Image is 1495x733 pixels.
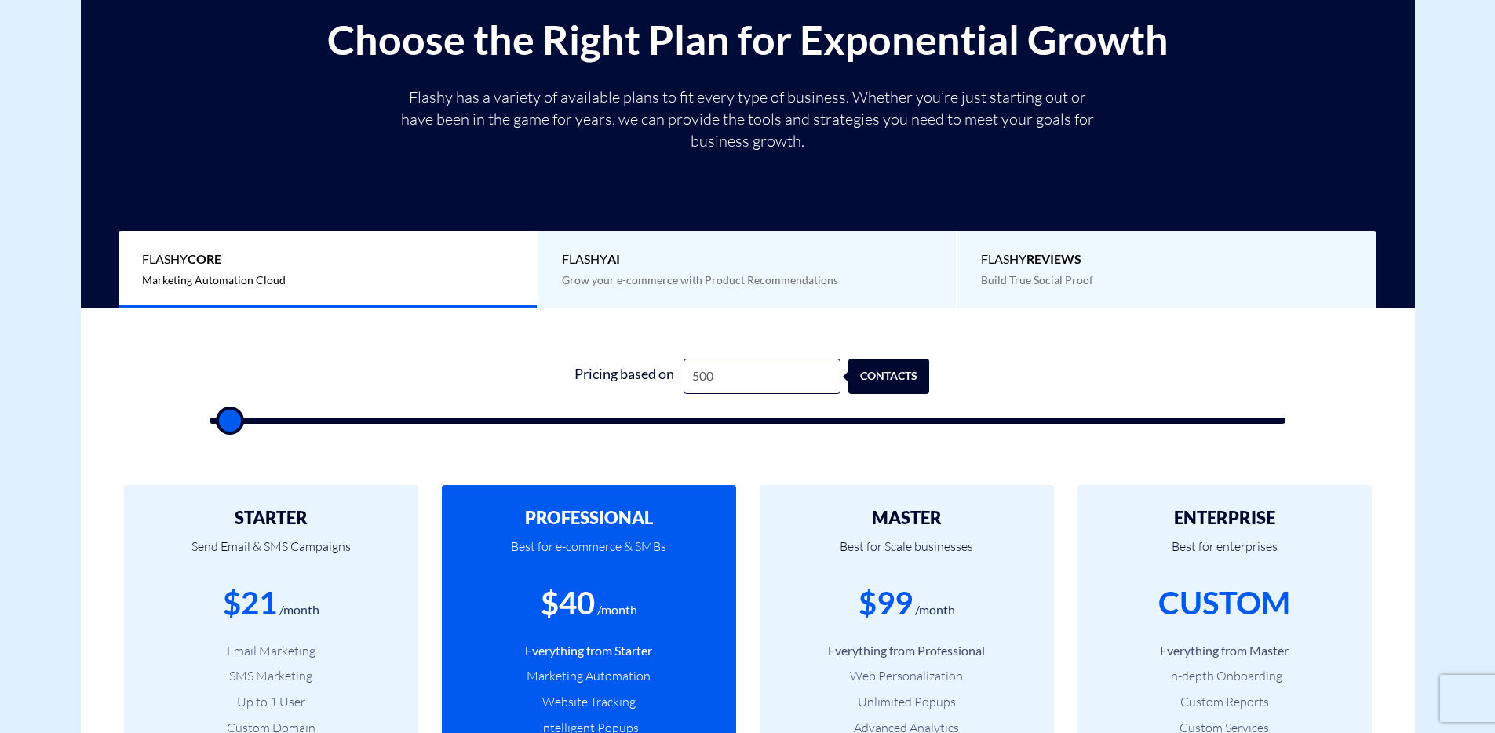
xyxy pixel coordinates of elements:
[783,509,1030,527] h2: MASTER
[279,601,319,619] div: /month
[1158,581,1290,625] div: CUSTOM
[188,251,221,266] b: Core
[465,667,713,685] li: Marketing Automation
[465,642,713,660] li: Everything from Starter
[223,581,277,625] div: $21
[783,693,1030,711] li: Unlimited Popups
[859,359,939,394] div: contacts
[783,667,1030,685] li: Web Personalization
[1101,667,1348,685] li: In-depth Onboarding
[915,601,955,619] div: /month
[142,250,513,268] span: Flashy
[562,273,838,286] span: Grow your e-commerce with Product Recommendations
[783,642,1030,660] li: Everything from Professional
[607,251,620,266] b: AI
[465,527,713,581] p: Best for e-commerce & SMBs
[981,250,1353,268] span: Flashy
[541,581,595,625] div: $40
[465,693,713,711] li: Website Tracking
[566,359,684,394] div: Pricing based on
[148,527,395,581] p: Send Email & SMS Campaigns
[981,273,1093,286] span: Build True Social Proof
[148,642,395,660] li: Email Marketing
[859,581,913,625] div: $99
[783,527,1030,581] p: Best for Scale businesses
[148,667,395,685] li: SMS Marketing
[142,273,286,286] span: Marketing Automation Cloud
[465,509,713,527] h2: PROFESSIONAL
[1101,642,1348,660] li: Everything from Master
[597,601,637,619] div: /month
[1101,509,1348,527] h2: ENTERPRISE
[1026,251,1081,266] b: REVIEWS
[1101,527,1348,581] p: Best for enterprises
[148,693,395,711] li: Up to 1 User
[395,86,1101,152] p: Flashy has a variety of available plans to fit every type of business. Whether you’re just starti...
[93,17,1403,62] h2: Choose the Right Plan for Exponential Growth
[1101,693,1348,711] li: Custom Reports
[148,509,395,527] h2: STARTER
[562,250,933,268] span: Flashy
